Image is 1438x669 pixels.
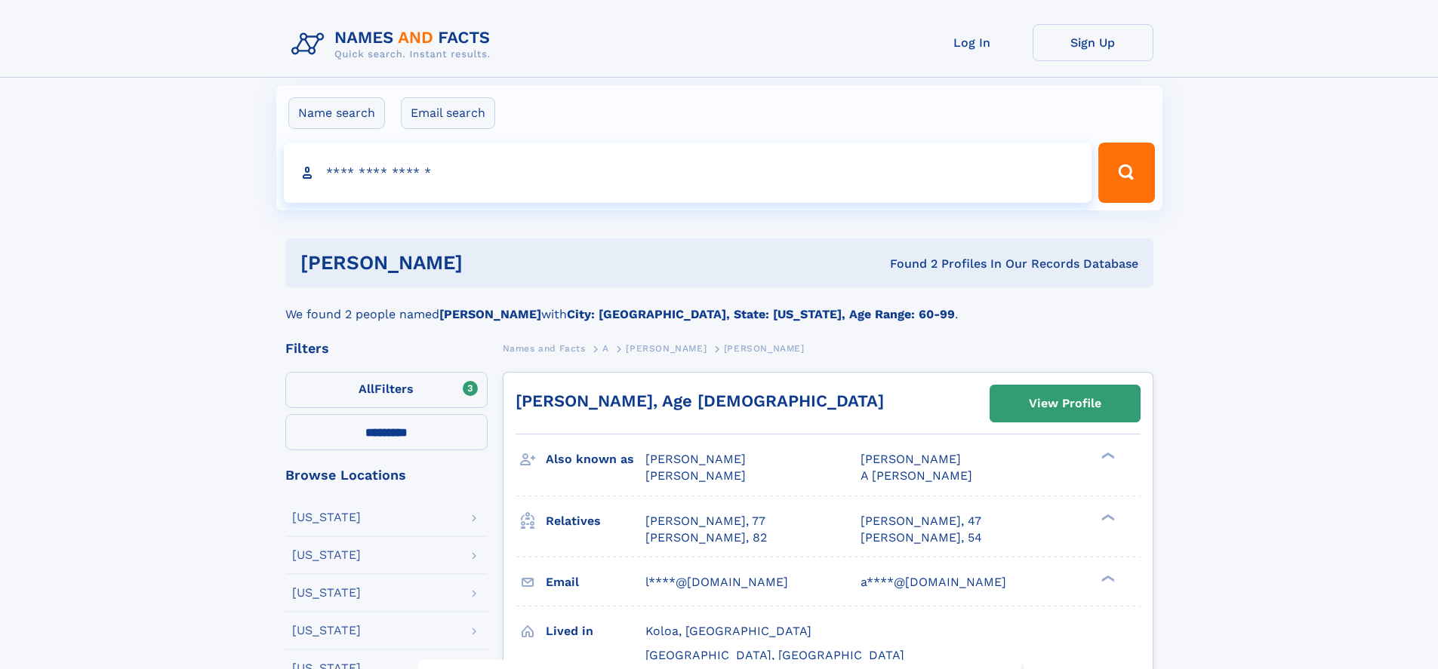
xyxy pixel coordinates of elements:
[912,24,1033,61] a: Log In
[439,307,541,321] b: [PERSON_NAME]
[1098,512,1116,522] div: ❯
[645,513,765,529] a: [PERSON_NAME], 77
[626,343,707,354] span: [PERSON_NAME]
[546,447,645,472] h3: Also known as
[401,97,495,129] label: Email search
[676,256,1138,272] div: Found 2 Profiles In Our Records Database
[546,569,645,595] h3: Email
[645,624,811,638] span: Koloa, [GEOGRAPHIC_DATA]
[285,342,488,355] div: Filters
[292,587,361,599] div: [US_STATE]
[284,143,1092,203] input: search input
[292,511,361,523] div: [US_STATE]
[292,625,361,637] div: [US_STATE]
[645,452,746,466] span: [PERSON_NAME]
[645,529,767,546] a: [PERSON_NAME], 82
[861,452,961,466] span: [PERSON_NAME]
[546,508,645,534] h3: Relatives
[1098,573,1116,583] div: ❯
[516,391,884,410] a: [PERSON_NAME], Age [DEMOGRAPHIC_DATA]
[861,513,981,529] a: [PERSON_NAME], 47
[546,618,645,644] h3: Lived in
[288,97,385,129] label: Name search
[724,343,805,354] span: [PERSON_NAME]
[285,372,488,408] label: Filters
[645,468,746,483] span: [PERSON_NAME]
[285,24,503,65] img: Logo Names and Facts
[602,339,609,358] a: A
[1098,451,1116,461] div: ❯
[1033,24,1153,61] a: Sign Up
[861,468,972,483] span: A [PERSON_NAME]
[626,339,707,358] a: [PERSON_NAME]
[1029,386,1101,421] div: View Profile
[285,287,1153,324] div: We found 2 people named with .
[861,529,982,546] a: [PERSON_NAME], 54
[285,468,488,482] div: Browse Locations
[300,253,676,272] h1: [PERSON_NAME]
[602,343,609,354] span: A
[567,307,955,321] b: City: [GEOGRAPHIC_DATA], State: [US_STATE], Age Range: 60-99
[645,648,904,662] span: [GEOGRAPHIC_DATA], [GEOGRAPHIC_DATA]
[990,385,1140,422] a: View Profile
[1098,143,1154,203] button: Search Button
[292,549,361,561] div: [US_STATE]
[503,339,586,358] a: Names and Facts
[359,382,374,396] span: All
